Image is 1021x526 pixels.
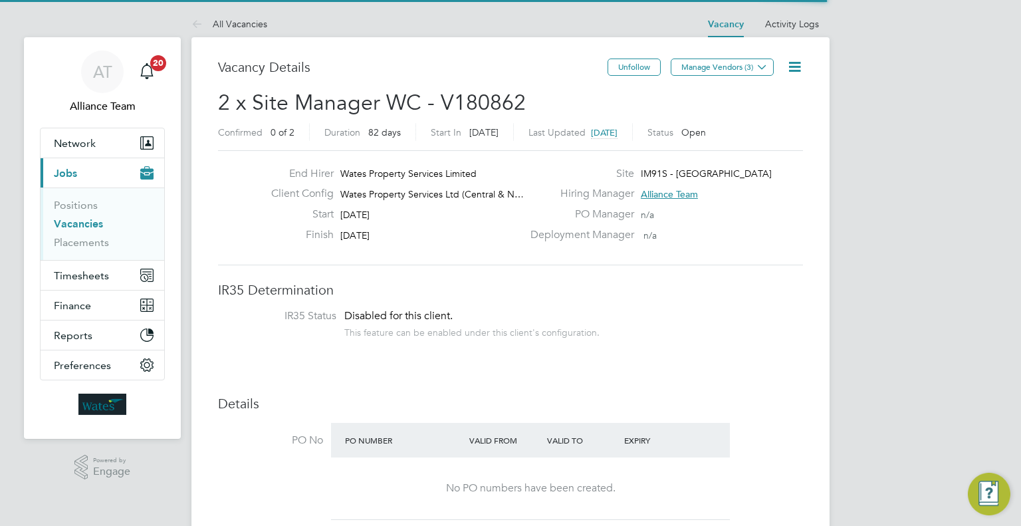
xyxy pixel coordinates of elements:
a: Placements [54,236,109,249]
span: Reports [54,329,92,342]
button: Unfollow [608,59,661,76]
span: Powered by [93,455,130,466]
button: Reports [41,321,164,350]
h3: IR35 Determination [218,281,803,299]
a: All Vacancies [191,18,267,30]
button: Preferences [41,350,164,380]
label: Start In [431,126,461,138]
span: Wates Property Services Ltd (Central & N… [340,188,524,200]
div: PO Number [342,428,466,452]
span: [DATE] [469,126,499,138]
span: n/a [643,229,657,241]
a: Powered byEngage [74,455,131,480]
span: Jobs [54,167,77,180]
div: No PO numbers have been created. [344,481,717,495]
label: Site [522,167,634,181]
a: Positions [54,199,98,211]
span: [DATE] [340,229,370,241]
div: Jobs [41,188,164,260]
button: Network [41,128,164,158]
label: Confirmed [218,126,263,138]
h3: Details [218,395,803,412]
a: 20 [134,51,160,93]
button: Manage Vendors (3) [671,59,774,76]
span: Timesheets [54,269,109,282]
label: Start [261,207,334,221]
span: [DATE] [340,209,370,221]
span: [DATE] [591,127,618,138]
span: Finance [54,299,91,312]
span: 82 days [368,126,401,138]
label: End Hirer [261,167,334,181]
button: Finance [41,291,164,320]
button: Engage Resource Center [968,473,1010,515]
div: Valid To [544,428,622,452]
span: Alliance Team [40,98,165,114]
label: Last Updated [528,126,586,138]
div: Valid From [466,428,544,452]
div: This feature can be enabled under this client's configuration. [344,323,600,338]
span: Preferences [54,359,111,372]
nav: Main navigation [24,37,181,439]
button: Timesheets [41,261,164,290]
a: Activity Logs [765,18,819,30]
label: Duration [324,126,360,138]
a: Go to home page [40,394,165,415]
h3: Vacancy Details [218,59,608,76]
a: ATAlliance Team [40,51,165,114]
label: Hiring Manager [522,187,634,201]
label: PO Manager [522,207,634,221]
span: Disabled for this client. [344,309,453,323]
label: IR35 Status [231,309,336,323]
img: wates-logo-retina.png [78,394,126,415]
span: 2 x Site Manager WC - V180862 [218,90,526,116]
span: Engage [93,466,130,477]
span: 20 [150,55,166,71]
label: Status [647,126,673,138]
div: Expiry [621,428,699,452]
label: Client Config [261,187,334,201]
a: Vacancies [54,217,103,230]
span: Wates Property Services Limited [340,168,477,180]
span: Alliance Team [641,188,698,200]
span: IM91S - [GEOGRAPHIC_DATA] [641,168,772,180]
span: AT [93,63,112,80]
label: PO No [218,434,323,448]
span: Network [54,137,96,150]
a: Vacancy [708,19,744,30]
span: n/a [641,209,654,221]
span: Open [681,126,706,138]
label: Finish [261,228,334,242]
span: 0 of 2 [271,126,294,138]
button: Jobs [41,158,164,188]
label: Deployment Manager [522,228,634,242]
